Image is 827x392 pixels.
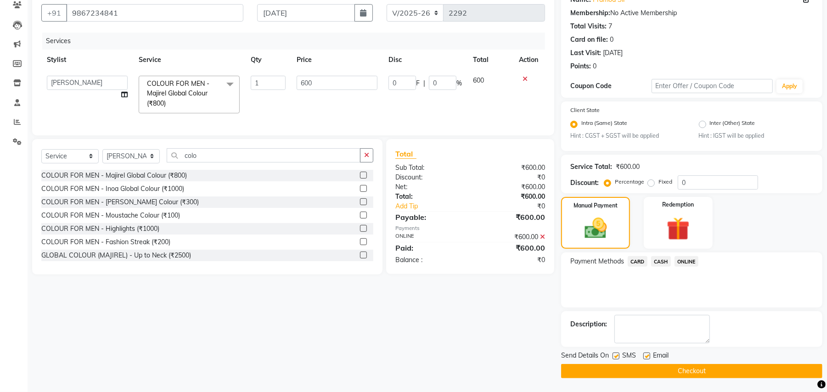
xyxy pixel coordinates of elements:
label: Fixed [658,178,672,186]
span: CASH [651,256,671,267]
th: Disc [383,50,467,70]
input: Search or Scan [167,148,360,162]
label: Client State [570,106,600,114]
label: Percentage [615,178,644,186]
div: Card on file: [570,35,608,45]
span: Email [653,351,669,362]
div: ₹0 [484,202,552,211]
div: GLOBAL COLOUR (MAJIREL) - Up to Neck (₹2500) [41,251,191,260]
div: Total Visits: [570,22,607,31]
div: Description: [570,319,607,329]
div: Coupon Code [570,81,651,91]
div: ₹600.00 [470,212,552,223]
div: ₹600.00 [470,192,552,202]
div: ONLINE [388,232,470,242]
span: Total [395,149,416,159]
button: +91 [41,4,67,22]
div: ₹600.00 [470,163,552,173]
div: Payable: [388,212,470,223]
label: Intra (Same) State [581,119,627,130]
div: COLOUR FOR MEN - Inoa Global Colour (₹1000) [41,184,184,194]
span: ONLINE [675,256,698,267]
div: Total: [388,192,470,202]
div: COLOUR FOR MEN - [PERSON_NAME] Colour (₹300) [41,197,199,207]
img: _gift.svg [659,214,697,243]
div: COLOUR FOR MEN - Moustache Colour (₹100) [41,211,180,220]
div: Membership: [570,8,610,18]
th: Service [133,50,245,70]
div: COLOUR FOR MEN - Highlights (₹1000) [41,224,159,234]
button: Checkout [561,364,822,378]
div: No Active Membership [570,8,813,18]
div: [DATE] [603,48,623,58]
span: | [423,78,425,88]
div: Balance : [388,255,470,265]
span: SMS [622,351,636,362]
div: 0 [610,35,613,45]
label: Redemption [662,201,694,209]
a: x [166,99,170,107]
div: Points: [570,62,591,71]
input: Enter Offer / Coupon Code [652,79,773,93]
img: _cash.svg [578,215,614,241]
div: Service Total: [570,162,612,172]
span: COLOUR FOR MEN - Majirel Global Colour (₹800) [147,79,209,107]
span: Payment Methods [570,257,624,266]
div: Sub Total: [388,163,470,173]
div: 0 [593,62,596,71]
div: ₹600.00 [470,232,552,242]
a: Add Tip [388,202,484,211]
button: Apply [776,79,803,93]
div: ₹0 [470,255,552,265]
div: ₹600.00 [470,182,552,192]
div: Discount: [570,178,599,188]
div: ₹0 [470,173,552,182]
input: Search by Name/Mobile/Email/Code [66,4,243,22]
span: F [416,78,420,88]
div: 7 [608,22,612,31]
th: Qty [245,50,291,70]
div: Paid: [388,242,470,253]
label: Inter (Other) State [710,119,755,130]
span: % [456,78,462,88]
div: Net: [388,182,470,192]
div: COLOUR FOR MEN - Majirel Global Colour (₹800) [41,171,187,180]
th: Total [467,50,513,70]
th: Action [513,50,545,70]
div: Services [42,33,552,50]
small: Hint : IGST will be applied [699,132,813,140]
div: ₹600.00 [470,242,552,253]
div: Last Visit: [570,48,601,58]
div: COLOUR FOR MEN - Fashion Streak (₹200) [41,237,170,247]
div: Discount: [388,173,470,182]
label: Manual Payment [574,202,618,210]
div: Payments [395,224,545,232]
span: Send Details On [561,351,609,362]
span: 600 [473,76,484,84]
small: Hint : CGST + SGST will be applied [570,132,685,140]
div: ₹600.00 [616,162,640,172]
span: CARD [628,256,647,267]
th: Price [291,50,383,70]
th: Stylist [41,50,133,70]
